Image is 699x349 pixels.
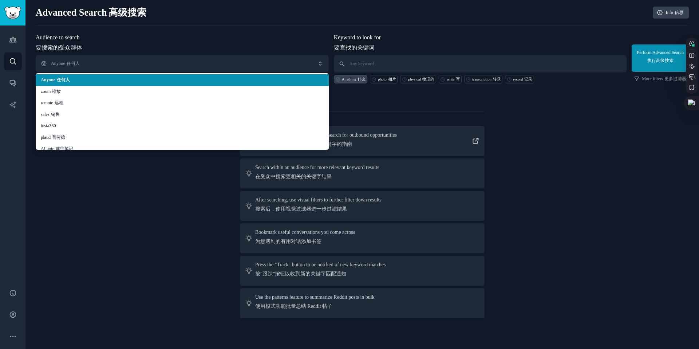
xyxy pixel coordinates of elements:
[41,134,324,141] span: plaud
[408,77,434,82] div: physical
[52,89,61,94] sider-trans-text: 缩放
[108,7,146,18] sider-trans-text: 高级搜索
[41,111,324,118] span: sales
[36,34,329,52] label: Audience to search
[664,76,686,81] sider-trans-text: 更多过滤器
[334,44,375,51] sider-trans-text: 要查找的关键词
[675,10,683,15] sider-trans-text: 信息
[647,58,674,63] sider-trans-text: 执行高级搜索
[255,303,332,309] sider-trans-text: 使用模式功能批量总结 Reddit 帖子
[388,77,396,81] sider-trans-text: 相片
[67,61,80,66] sider-trans-text: 任何人
[36,55,329,72] span: Anyone
[41,100,324,106] span: remote
[255,293,375,313] div: Use the patterns feature to summarize Reddit posts in bulk
[456,77,460,81] sider-trans-text: 写
[255,261,386,281] div: Press the "Track" button to be notified of new keyword matches
[4,7,21,19] img: GummySearch logo
[255,164,379,183] div: Search within an audience for more relevant keyword results
[51,112,60,117] sider-trans-text: 销售
[472,77,501,82] div: transcription
[56,146,73,151] sider-trans-text: 前往笔记
[524,77,532,81] sider-trans-text: 记录
[513,77,532,82] div: record
[342,77,366,82] div: Anything
[493,77,501,81] sider-trans-text: 转录
[36,7,649,19] h2: Advanced Search
[36,44,82,51] sider-trans-text: 要搜索的受众群体
[41,89,324,95] span: zoom
[634,76,686,82] a: More filters更多过滤器
[334,34,627,52] label: Keyword to look for
[36,73,329,150] ul: Anyone任何人
[447,77,460,82] div: write
[55,100,63,105] sider-trans-text: 远程
[41,146,324,152] span: AI note
[255,206,347,212] sider-trans-text: 搜索后，使用视觉过滤器进一步过滤结果
[632,44,689,72] button: Perform Advanced Search执行高级搜索
[422,77,434,81] sider-trans-text: 物理的
[41,123,324,129] span: insta360
[52,135,65,140] sider-trans-text: 普劳德
[36,55,329,72] button: Anyone任何人
[255,239,321,244] sider-trans-text: 为您遇到的有用对话添加书签
[378,77,396,82] div: photo
[255,271,346,277] sider-trans-text: 按“跟踪”按钮以收到新的关键字匹配通知
[57,77,70,82] sider-trans-text: 任何人
[334,55,627,73] input: Any keyword
[255,174,332,179] sider-trans-text: 在受众中搜索更相关的关键字结果
[653,7,689,19] a: Info信息
[255,228,355,248] div: Bookmark useful conversations you come across
[255,196,382,216] div: After searching, use visual filters to further filter down results
[41,77,324,83] span: Anyone
[358,77,366,81] sider-trans-text: 什么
